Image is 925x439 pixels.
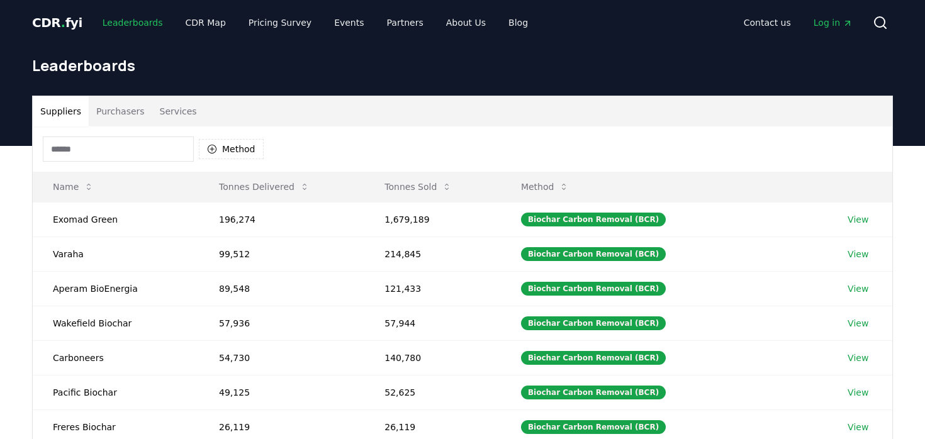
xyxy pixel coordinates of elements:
td: 57,944 [364,306,501,340]
button: Services [152,96,205,126]
td: Varaha [33,236,199,271]
td: Aperam BioEnergia [33,271,199,306]
a: CDR Map [176,11,236,34]
span: . [61,15,65,30]
a: Log in [804,11,863,34]
h1: Leaderboards [32,55,893,75]
a: Contact us [734,11,801,34]
a: View [848,421,868,433]
a: View [848,386,868,399]
td: Exomad Green [33,202,199,236]
div: Biochar Carbon Removal (BCR) [521,386,666,399]
td: Pacific Biochar [33,375,199,409]
div: Biochar Carbon Removal (BCR) [521,247,666,261]
div: Biochar Carbon Removal (BCR) [521,282,666,296]
span: Log in [814,16,853,29]
td: 1,679,189 [364,202,501,236]
td: 196,274 [199,202,364,236]
div: Biochar Carbon Removal (BCR) [521,351,666,365]
a: View [848,282,868,295]
button: Purchasers [89,96,152,126]
span: CDR fyi [32,15,82,30]
nav: Main [734,11,863,34]
a: Leaderboards [92,11,173,34]
div: Biochar Carbon Removal (BCR) [521,420,666,434]
button: Name [43,174,104,199]
a: About Us [436,11,496,34]
td: Wakefield Biochar [33,306,199,340]
a: View [848,248,868,260]
button: Method [199,139,264,159]
a: View [848,352,868,364]
td: 121,433 [364,271,501,306]
a: View [848,213,868,226]
a: Pricing Survey [238,11,322,34]
td: 140,780 [364,340,501,375]
a: Partners [377,11,434,34]
td: 99,512 [199,236,364,271]
a: CDR.fyi [32,14,82,31]
td: 89,548 [199,271,364,306]
button: Tonnes Delivered [209,174,320,199]
button: Method [511,174,580,199]
a: Events [324,11,374,34]
td: 52,625 [364,375,501,409]
td: Carboneers [33,340,199,375]
td: 214,845 [364,236,501,271]
a: View [848,317,868,330]
button: Suppliers [33,96,89,126]
a: Blog [498,11,538,34]
button: Tonnes Sold [374,174,462,199]
nav: Main [92,11,538,34]
td: 57,936 [199,306,364,340]
td: 49,125 [199,375,364,409]
div: Biochar Carbon Removal (BCR) [521,316,666,330]
div: Biochar Carbon Removal (BCR) [521,213,666,226]
td: 54,730 [199,340,364,375]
